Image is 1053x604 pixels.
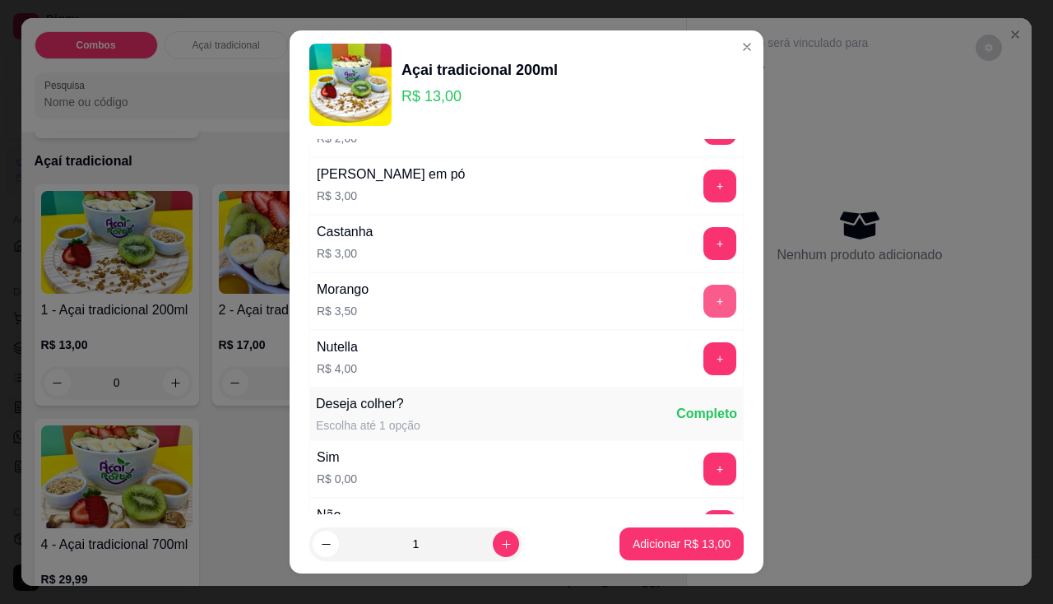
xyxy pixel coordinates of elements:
div: [PERSON_NAME] em pó [317,165,466,184]
img: product-image [309,44,392,126]
p: R$ 4,00 [317,360,358,377]
div: Sim [317,448,357,467]
button: Adicionar R$ 13,00 [619,527,744,560]
div: Completo [676,404,737,424]
div: Escolha até 1 opção [316,417,420,434]
button: increase-product-quantity [493,531,519,557]
p: R$ 0,00 [317,471,357,487]
div: Não [317,505,357,525]
div: Açai tradicional 200ml [401,58,558,81]
button: add [703,285,736,318]
p: R$ 3,50 [317,303,369,319]
div: Deseja colher? [316,394,420,414]
button: add [703,510,736,543]
p: R$ 3,00 [317,188,466,204]
button: add [703,342,736,375]
p: R$ 13,00 [401,85,558,108]
p: Adicionar R$ 13,00 [633,536,731,552]
div: Nutella [317,337,358,357]
p: R$ 3,00 [317,245,373,262]
button: add [703,170,736,202]
button: Close [734,34,760,60]
div: Morango [317,280,369,300]
button: decrease-product-quantity [313,531,339,557]
button: add [703,453,736,486]
button: add [703,227,736,260]
div: Castanha [317,222,373,242]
